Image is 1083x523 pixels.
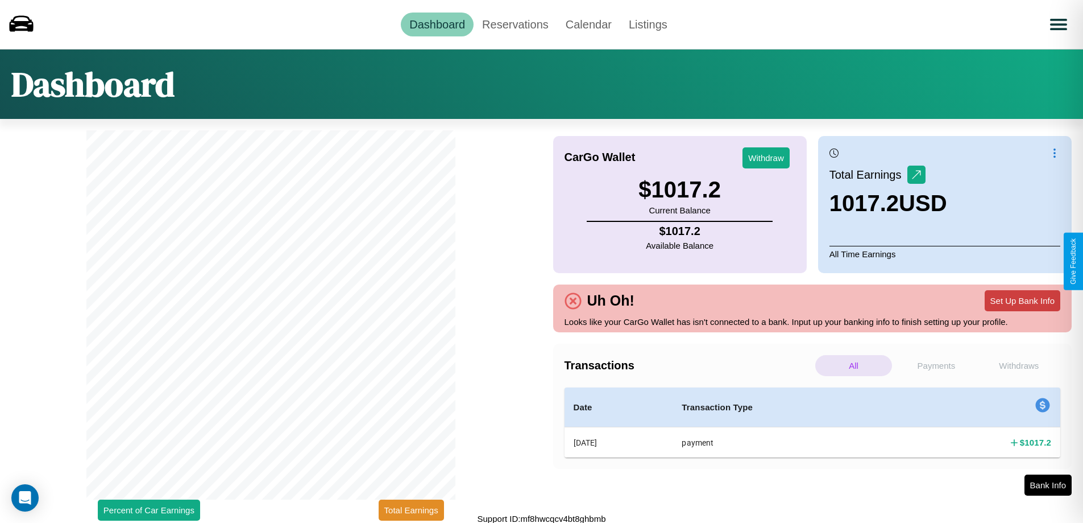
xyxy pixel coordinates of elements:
h1: Dashboard [11,61,175,108]
p: Total Earnings [829,164,907,185]
button: Percent of Car Earnings [98,500,200,521]
p: Withdraws [981,355,1057,376]
div: Give Feedback [1069,238,1077,285]
button: Total Earnings [379,500,444,521]
p: Payments [898,355,974,376]
h4: Transactions [565,359,812,372]
a: Calendar [557,13,620,36]
th: payment [673,427,903,458]
table: simple table [565,388,1061,458]
a: Dashboard [401,13,474,36]
p: All Time Earnings [829,246,1060,262]
p: Available Balance [646,238,713,253]
p: All [815,355,892,376]
h4: CarGo Wallet [565,151,636,164]
div: Open Intercom Messenger [11,484,39,512]
h4: $ 1017.2 [1020,436,1051,448]
a: Reservations [474,13,557,36]
button: Set Up Bank Info [985,290,1060,311]
h4: Date [574,401,664,414]
h3: 1017.2 USD [829,191,947,216]
h4: Uh Oh! [582,293,640,309]
p: Current Balance [638,203,721,218]
button: Withdraw [742,147,790,168]
h3: $ 1017.2 [638,177,721,203]
th: [DATE] [565,427,673,458]
button: Bank Info [1024,475,1072,496]
a: Listings [620,13,676,36]
p: Looks like your CarGo Wallet has isn't connected to a bank. Input up your banking info to finish ... [565,314,1061,330]
h4: Transaction Type [682,401,894,414]
h4: $ 1017.2 [646,225,713,238]
button: Open menu [1043,9,1074,40]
